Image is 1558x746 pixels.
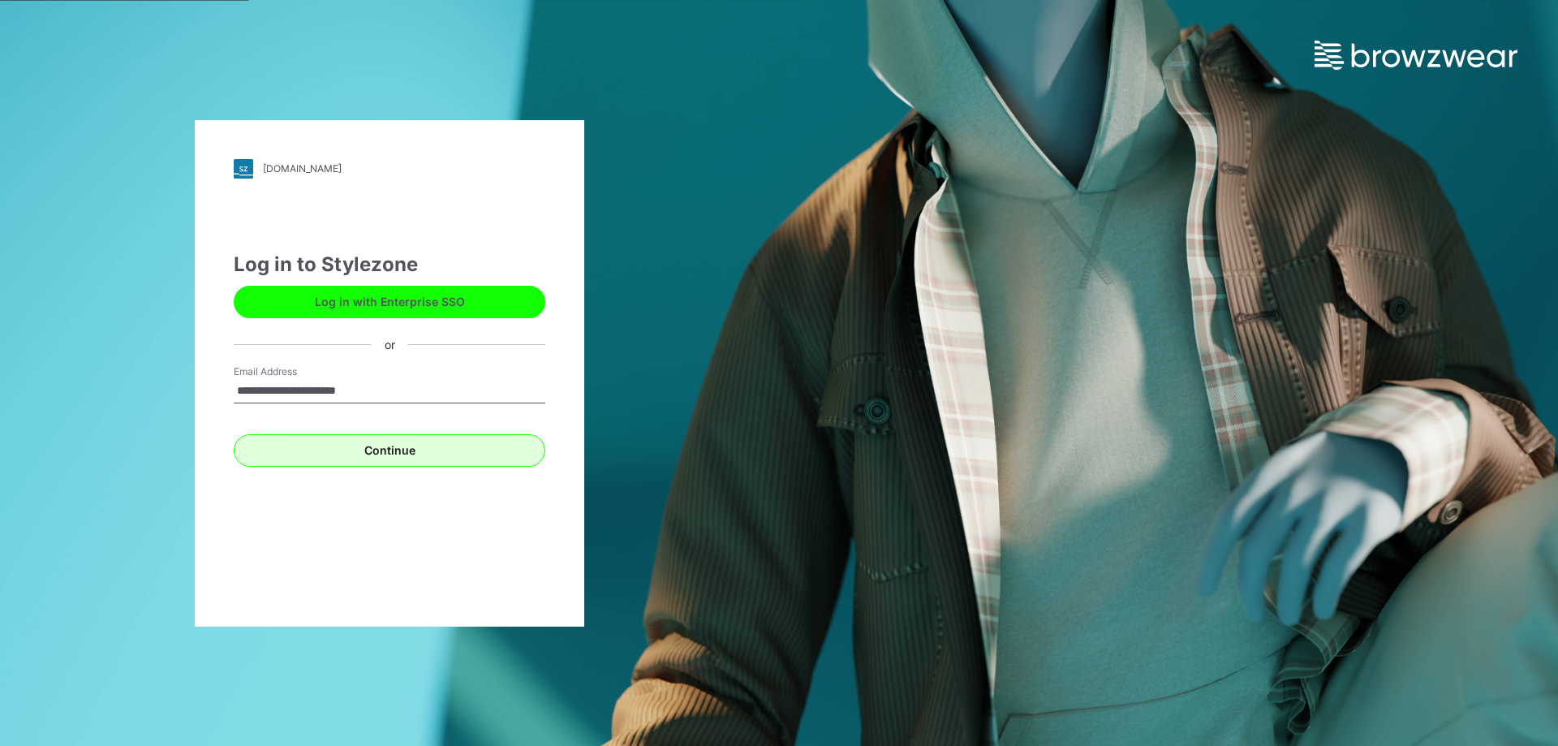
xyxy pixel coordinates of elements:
[234,250,545,279] div: Log in to Stylezone
[234,159,253,179] img: stylezone-logo.562084cfcfab977791bfbf7441f1a819.svg
[234,286,545,318] button: Log in with Enterprise SSO
[372,336,408,353] div: or
[234,364,347,379] label: Email Address
[234,159,545,179] a: [DOMAIN_NAME]
[1315,41,1517,70] img: browzwear-logo.e42bd6dac1945053ebaf764b6aa21510.svg
[234,434,545,467] button: Continue
[263,162,342,175] div: [DOMAIN_NAME]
